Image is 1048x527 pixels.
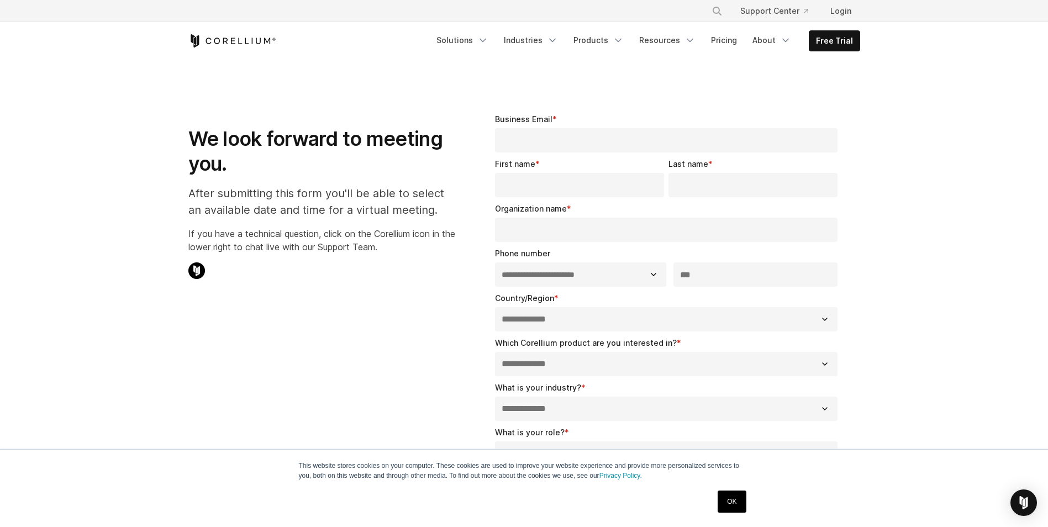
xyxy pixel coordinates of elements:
[430,30,860,51] div: Navigation Menu
[718,491,746,513] a: OK
[704,30,744,50] a: Pricing
[495,204,567,213] span: Organization name
[495,159,535,168] span: First name
[188,127,455,176] h1: We look forward to meeting you.
[599,472,642,479] a: Privacy Policy.
[188,227,455,254] p: If you have a technical question, click on the Corellium icon in the lower right to chat live wit...
[495,338,677,347] span: Which Corellium product are you interested in?
[668,159,708,168] span: Last name
[731,1,817,21] a: Support Center
[188,262,205,279] img: Corellium Chat Icon
[188,34,276,48] a: Corellium Home
[633,30,702,50] a: Resources
[495,293,554,303] span: Country/Region
[495,249,550,258] span: Phone number
[746,30,798,50] a: About
[821,1,860,21] a: Login
[809,31,860,51] a: Free Trial
[707,1,727,21] button: Search
[495,428,565,437] span: What is your role?
[1010,489,1037,516] div: Open Intercom Messenger
[430,30,495,50] a: Solutions
[495,114,552,124] span: Business Email
[299,461,750,481] p: This website stores cookies on your computer. These cookies are used to improve your website expe...
[497,30,565,50] a: Industries
[188,185,455,218] p: After submitting this form you'll be able to select an available date and time for a virtual meet...
[698,1,860,21] div: Navigation Menu
[567,30,630,50] a: Products
[495,383,581,392] span: What is your industry?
